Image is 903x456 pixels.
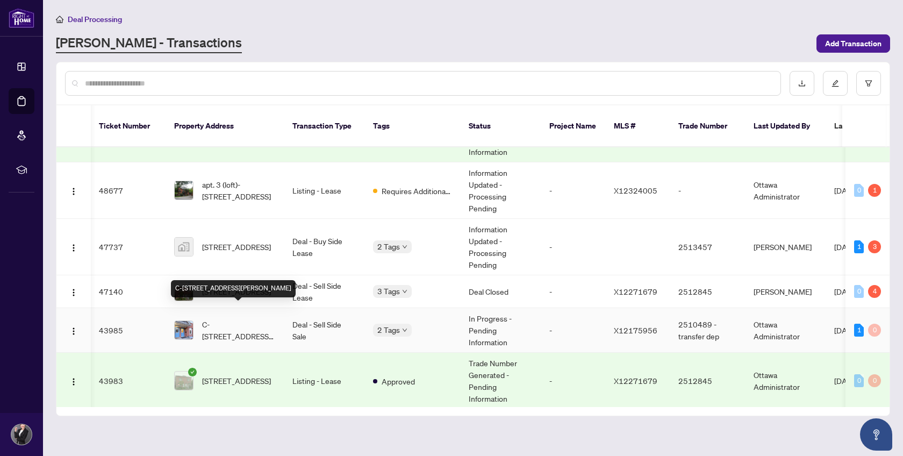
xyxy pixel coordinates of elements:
span: down [402,289,407,294]
span: apt. 3 (loft)-[STREET_ADDRESS] [202,179,275,202]
span: [DATE] [834,376,858,386]
a: [PERSON_NAME] - Transactions [56,34,242,53]
span: 3 Tags [377,285,400,297]
td: Deal Closed [460,275,541,308]
td: Ottawa Administrator [745,162,826,219]
img: Logo [69,377,78,386]
span: Last Modified Date [834,120,900,132]
td: Trade Number Generated - Pending Information [460,353,541,409]
button: Logo [65,322,82,339]
td: 2512845 [670,353,745,409]
button: filter [856,71,881,96]
td: Listing - Lease [284,353,364,409]
td: Listing - Lease [284,162,364,219]
td: Deal - Sell Side Sale [284,308,364,353]
th: Tags [364,105,460,147]
td: 47737 [90,219,166,275]
span: Approved [382,375,415,387]
img: Logo [69,288,78,297]
div: C-[STREET_ADDRESS][PERSON_NAME] [171,280,296,297]
td: Ottawa Administrator [745,308,826,353]
td: [PERSON_NAME] [745,275,826,308]
td: Deal - Buy Side Lease [284,219,364,275]
th: Trade Number [670,105,745,147]
div: 0 [854,285,864,298]
div: 0 [868,374,881,387]
button: Add Transaction [816,34,890,53]
th: Status [460,105,541,147]
span: Deal Processing [68,15,122,24]
td: - [541,162,605,219]
th: MLS # [605,105,670,147]
div: 0 [854,184,864,197]
th: Project Name [541,105,605,147]
span: 2 Tags [377,240,400,253]
span: Add Transaction [825,35,881,52]
td: Information Updated - Processing Pending [460,219,541,275]
td: - [670,162,745,219]
th: Last Updated By [745,105,826,147]
span: download [798,80,806,87]
div: 1 [854,324,864,337]
button: Logo [65,283,82,300]
td: 2512845 [670,275,745,308]
td: [PERSON_NAME] [745,219,826,275]
span: edit [832,80,839,87]
div: 3 [868,240,881,253]
span: check-circle [188,368,197,376]
img: thumbnail-img [175,181,193,199]
div: 1 [854,240,864,253]
td: - [541,353,605,409]
button: Logo [65,182,82,199]
td: Ottawa Administrator [745,353,826,409]
span: 2 Tags [377,324,400,336]
td: 47140 [90,275,166,308]
img: Logo [69,244,78,252]
img: Logo [69,327,78,336]
span: X12271679 [614,376,657,386]
span: [DATE] [834,287,858,296]
img: Logo [69,187,78,196]
td: - [541,275,605,308]
td: 43985 [90,308,166,353]
span: [DATE] [834,325,858,335]
td: In Progress - Pending Information [460,308,541,353]
span: [DATE] [834,186,858,195]
button: Open asap [860,418,892,451]
img: thumbnail-img [175,372,193,390]
span: down [402,327,407,333]
button: edit [823,71,848,96]
span: X12324005 [614,186,657,195]
img: Profile Icon [11,424,32,445]
img: logo [9,8,34,28]
span: X12271679 [614,287,657,296]
div: 0 [868,324,881,337]
button: Logo [65,372,82,389]
td: Deal - Sell Side Lease [284,275,364,308]
td: 43983 [90,353,166,409]
span: [STREET_ADDRESS] [202,375,271,387]
span: [DATE] [834,242,858,252]
img: thumbnail-img [175,238,193,256]
span: filter [865,80,872,87]
td: Information Updated - Processing Pending [460,162,541,219]
div: 4 [868,285,881,298]
div: 0 [854,374,864,387]
span: [STREET_ADDRESS] [202,241,271,253]
th: Property Address [166,105,284,147]
button: Logo [65,238,82,255]
span: home [56,16,63,23]
td: 2510489 - transfer dep [670,308,745,353]
span: down [402,244,407,250]
td: - [541,219,605,275]
div: 1 [868,184,881,197]
th: Transaction Type [284,105,364,147]
td: 48677 [90,162,166,219]
img: thumbnail-img [175,321,193,339]
td: 2513457 [670,219,745,275]
button: download [790,71,814,96]
th: Ticket Number [90,105,166,147]
td: - [541,308,605,353]
span: Requires Additional Docs [382,185,451,197]
span: X12175956 [614,325,657,335]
